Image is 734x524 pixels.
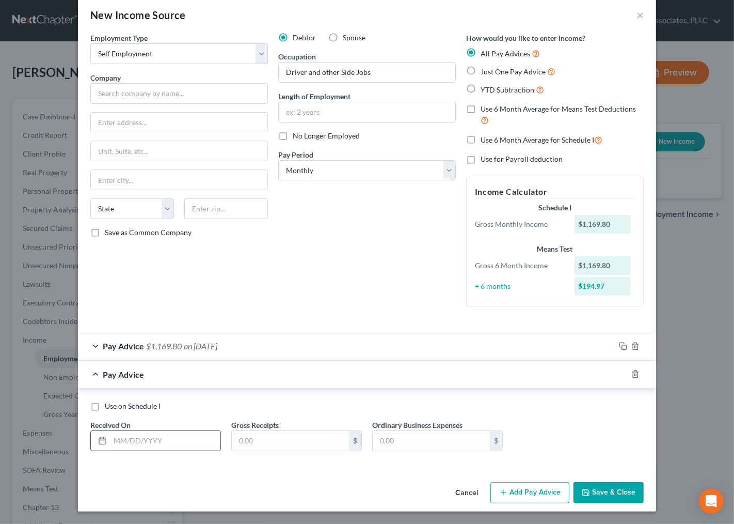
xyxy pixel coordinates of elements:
input: -- [279,63,455,82]
span: Use 6 Month Average for Schedule I [481,135,594,144]
label: How would you like to enter income? [466,33,585,43]
label: Gross Receipts [231,420,279,430]
span: Use 6 Month Average for Means Test Deductions [481,104,636,113]
div: Gross 6 Month Income [470,260,569,271]
button: Cancel [447,483,486,504]
div: Schedule I [475,203,635,213]
span: Pay Period [278,150,313,159]
label: Ordinary Business Expenses [372,420,462,430]
span: Use on Schedule I [105,402,161,410]
h5: Income Calculator [475,186,635,198]
input: Search company by name... [90,83,268,104]
span: Pay Advice [103,369,144,379]
input: Enter address... [91,113,267,132]
span: No Longer Employed [293,131,360,140]
div: ÷ 6 months [470,281,569,291]
div: New Income Source [90,8,186,22]
div: $1,169.80 [575,215,631,234]
span: Use for Payroll deduction [481,155,563,163]
span: Just One Pay Advice [481,67,546,76]
span: Company [90,73,121,82]
span: Spouse [343,33,365,42]
span: $1,169.80 [146,341,182,351]
span: Received On [90,421,131,429]
div: Open Intercom Messenger [699,489,724,514]
div: Gross Monthly Income [470,219,569,229]
button: × [636,9,644,21]
input: Unit, Suite, etc... [91,141,267,161]
input: MM/DD/YYYY [110,431,220,451]
div: $ [490,431,502,451]
label: Length of Employment [278,91,350,102]
button: Add Pay Advice [490,482,569,504]
span: All Pay Advices [481,49,530,58]
div: $1,169.80 [575,256,631,275]
span: Debtor [293,33,316,42]
span: on [DATE] [184,341,217,351]
label: Occupation [278,51,316,62]
div: Means Test [475,244,635,254]
button: Save & Close [573,482,644,504]
span: YTD Subtraction [481,85,534,94]
span: Pay Advice [103,341,144,351]
div: $ [349,431,361,451]
span: Employment Type [90,34,148,42]
input: 0.00 [232,431,349,451]
input: Enter city... [91,170,267,190]
input: 0.00 [373,431,490,451]
input: ex: 2 years [279,102,455,122]
span: Save as Common Company [105,228,192,237]
div: $194.97 [575,277,631,296]
input: Enter zip... [184,198,268,219]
